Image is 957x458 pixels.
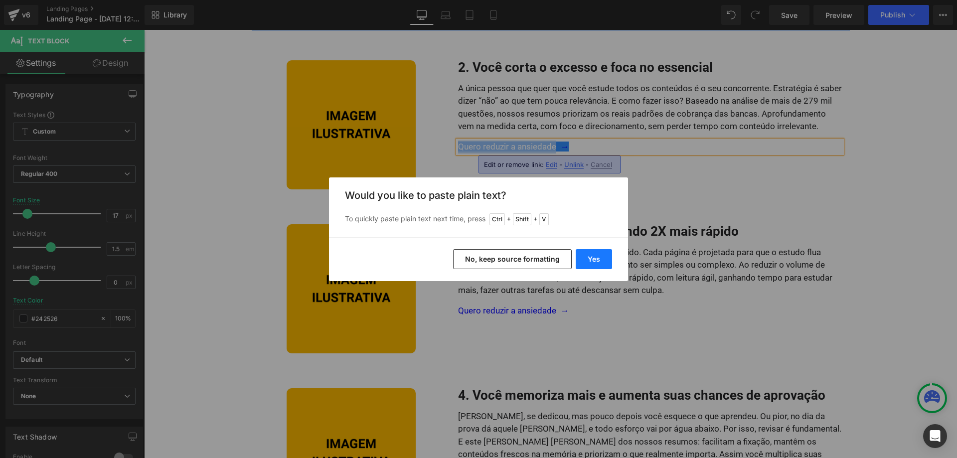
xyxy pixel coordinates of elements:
button: No, keep source formatting [453,249,572,269]
div: A única pessoa que quer que você estude todos os conteúdos é o seu concorrente. Estratégia é sabe... [314,52,698,103]
div: Open Intercom Messenger [923,424,947,448]
span: Ctrl [489,213,505,225]
div: [PERSON_NAME], se dedicou, mas pouco depois você esquece o que aprendeu. Ou pior, no dia da prova... [314,380,698,444]
a: Quero reduzir a ansiedade → [314,276,425,286]
span: V [539,213,549,225]
h1: 3. Você ganha tempo estudando 2X mais rápido [314,194,698,209]
span: + [533,214,537,224]
h1: 4. Você memoriza mais e aumenta suas chances de aprovação [314,358,698,373]
h3: Would you like to paste plain text? [345,189,612,201]
span: + [507,214,511,224]
div: Pouco tempo para estudar? Problema resolvido. Cada página é projetada para que o estudo flua natu... [314,216,698,267]
button: Yes [576,249,612,269]
p: To quickly paste plain text next time, press [345,213,612,225]
a: Quero reduzir a ansiedade → [314,112,425,122]
h1: 2. Você corta o excesso e foca no essencial [314,30,698,45]
span: Shift [513,213,531,225]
